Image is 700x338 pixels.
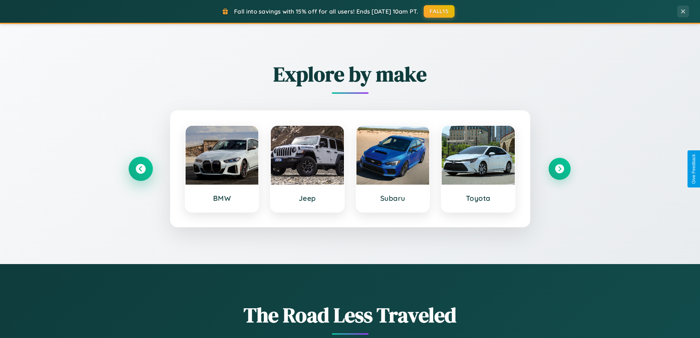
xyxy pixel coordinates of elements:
[278,194,337,203] h3: Jeep
[234,8,418,15] span: Fall into savings with 15% off for all users! Ends [DATE] 10am PT.
[130,301,571,329] h1: The Road Less Traveled
[130,60,571,88] h2: Explore by make
[449,194,507,203] h3: Toyota
[691,154,696,184] div: Give Feedback
[364,194,422,203] h3: Subaru
[424,5,455,18] button: FALL15
[193,194,251,203] h3: BMW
